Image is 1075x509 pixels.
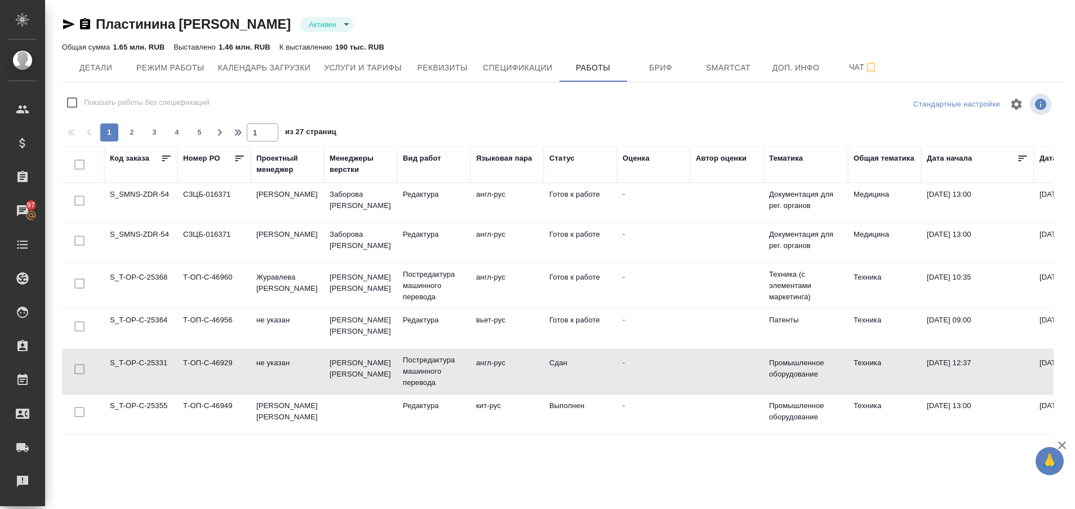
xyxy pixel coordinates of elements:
[623,190,625,198] a: -
[168,127,186,138] span: 4
[848,437,921,477] td: Техника
[300,17,353,32] div: Активен
[544,437,617,477] td: Сдан
[177,395,251,434] td: Т-ОП-С-46949
[470,437,544,477] td: англ-рус
[848,223,921,263] td: Медицина
[769,315,842,326] p: Патенты
[848,266,921,306] td: Техника
[544,223,617,263] td: Готов к работе
[324,437,397,477] td: [PERSON_NAME] [PERSON_NAME]
[256,153,318,175] div: Проектный менеджер
[470,223,544,263] td: англ-рус
[104,395,177,434] td: S_T-OP-C-25355
[177,223,251,263] td: СЗЦБ-016371
[623,316,625,324] a: -
[177,183,251,223] td: СЗЦБ-016371
[403,229,465,240] p: Редактура
[623,230,625,238] a: -
[174,43,219,51] p: Выставлено
[335,43,384,51] p: 190 тыс. RUB
[1030,94,1054,115] span: Посмотреть информацию
[177,309,251,348] td: Т-ОП-С-46956
[470,395,544,434] td: кит-рус
[921,352,1034,391] td: [DATE] 12:37
[324,61,402,75] span: Услуги и тарифы
[251,437,324,477] td: не указан
[623,153,650,164] div: Оценка
[476,153,532,164] div: Языковая пара
[251,183,324,223] td: [PERSON_NAME]
[1040,449,1059,473] span: 🙏
[483,61,552,75] span: Спецификации
[104,223,177,263] td: S_SMNS-ZDR-54
[403,153,441,164] div: Вид работ
[403,269,465,303] p: Постредактура машинного перевода
[544,266,617,306] td: Готов к работе
[62,43,113,51] p: Общая сумма
[1003,91,1030,118] span: Настроить таблицу
[104,309,177,348] td: S_T-OP-C-25364
[403,400,465,411] p: Редактура
[921,223,1034,263] td: [DATE] 13:00
[921,266,1034,306] td: [DATE] 10:35
[251,223,324,263] td: [PERSON_NAME]
[136,61,205,75] span: Режим работы
[324,223,397,263] td: Заборова [PERSON_NAME]
[848,352,921,391] td: Техника
[145,123,163,141] button: 3
[123,127,141,138] span: 2
[470,309,544,348] td: вьет-рус
[696,153,747,164] div: Автор оценки
[769,400,842,423] p: Промышленное оборудование
[864,61,878,74] svg: Подписаться
[921,309,1034,348] td: [DATE] 09:00
[78,17,92,31] button: Скопировать ссылку
[927,153,972,164] div: Дата начала
[921,437,1034,477] td: [DATE] 12:13
[251,266,324,306] td: Журавлева [PERSON_NAME]
[113,43,165,51] p: 1.65 млн. RUB
[921,183,1034,223] td: [DATE] 13:00
[848,183,921,223] td: Медицина
[470,352,544,391] td: англ-рус
[177,266,251,306] td: Т-ОП-С-46960
[634,61,688,75] span: Бриф
[623,358,625,367] a: -
[177,352,251,391] td: Т-ОП-С-46929
[218,61,311,75] span: Календарь загрузки
[848,309,921,348] td: Техника
[470,183,544,223] td: англ-рус
[190,127,208,138] span: 5
[305,20,340,29] button: Активен
[921,395,1034,434] td: [DATE] 13:00
[470,266,544,306] td: англ-рус
[110,153,149,164] div: Код заказа
[910,96,1003,113] div: split button
[104,266,177,306] td: S_T-OP-C-25368
[769,153,803,164] div: Тематика
[544,352,617,391] td: Сдан
[544,309,617,348] td: Готов к работе
[177,437,251,477] td: Т-ОП-С-46913
[324,183,397,223] td: Заборова [PERSON_NAME]
[701,61,756,75] span: Smartcat
[403,189,465,200] p: Редактура
[415,61,469,75] span: Реквизиты
[623,273,625,281] a: -
[84,97,210,108] span: Показать работы без спецификаций
[279,43,335,51] p: К выставлению
[324,266,397,306] td: [PERSON_NAME] [PERSON_NAME]
[219,43,270,51] p: 1.46 млн. RUB
[403,315,465,326] p: Редактура
[848,395,921,434] td: Техника
[123,123,141,141] button: 2
[854,153,914,164] div: Общая тематика
[69,61,123,75] span: Детали
[190,123,208,141] button: 5
[1036,447,1064,475] button: 🙏
[104,183,177,223] td: S_SMNS-ZDR-54
[96,16,291,32] a: Пластинина [PERSON_NAME]
[104,437,177,477] td: S_T-OP-C-25313
[769,229,842,251] p: Документация для рег. органов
